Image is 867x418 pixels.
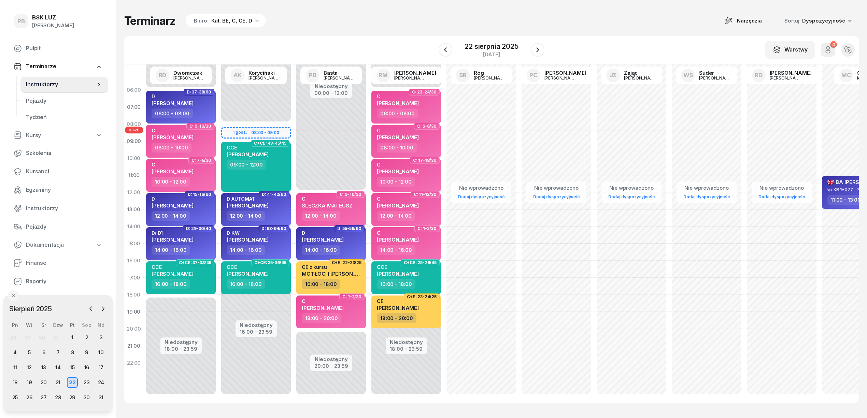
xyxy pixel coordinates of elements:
span: [PERSON_NAME] [152,168,194,175]
div: Niedostępny [165,340,198,345]
span: C+E: 22-23/25 [332,262,361,263]
span: D: 37-38/60 [187,91,211,93]
span: MOTŁOCH [PERSON_NAME] [302,271,372,277]
span: Narzędzia [737,17,762,25]
div: 08:00 - 10:00 [377,143,417,153]
div: D [302,230,344,236]
div: Nie wprowadzono [681,184,733,192]
span: WS [683,72,693,78]
div: [PERSON_NAME] [173,76,206,80]
a: Dodaj dyspozycyjność [455,193,507,201]
div: Nie wprowadzono [606,184,657,192]
span: C: 9-10/30 [189,126,211,127]
div: Niedostępny [314,357,348,362]
span: D: 29-30/40 [186,228,211,229]
div: Nie wprowadzono [530,184,582,192]
div: [PERSON_NAME] [394,70,436,75]
div: 19:00 [124,303,143,320]
span: Pulpit [26,44,102,53]
div: 16:00 [124,252,143,269]
button: Niedostępny16:00 - 23:59 [240,321,273,336]
div: 19 [24,377,35,388]
div: Róg [474,70,507,75]
span: RM [379,72,388,78]
div: [PERSON_NAME] [770,76,802,80]
div: 10 [96,347,106,358]
div: D KW [227,230,269,236]
div: 20 [38,377,49,388]
span: PC [529,72,538,78]
span: [PERSON_NAME] [377,236,419,243]
button: BiuroKat. BE, C, CE, D [184,14,266,28]
span: Sortuj [784,16,801,25]
div: 12:00 - 14:00 [152,211,190,221]
span: D: 15-16/60 [188,194,211,195]
a: Tydzień [20,109,108,126]
div: 30 [39,335,45,341]
div: Pt [65,322,80,328]
div: D [152,196,194,202]
a: Pojazdy [20,93,108,109]
span: [PERSON_NAME] [152,134,194,141]
div: 8 [67,347,78,358]
button: Niedostępny18:00 - 23:59 [165,338,198,353]
span: C: 9-10/30 [340,194,361,195]
div: CCE [227,145,269,150]
div: 14 [53,362,63,373]
span: D: 41-42/60 [262,194,286,195]
div: 11:00 [124,167,143,184]
span: Szkolenia [26,149,102,158]
div: 26 [24,392,35,403]
div: 22 [67,377,78,388]
span: [PERSON_NAME] [377,202,419,209]
span: C: 7-8/30 [191,160,211,161]
div: 10:00 - 12:00 [377,177,415,187]
div: 22 sierpnia 2025 [465,43,518,50]
button: Niedostępny00:00 - 12:00 [314,82,348,97]
div: 11:00 - 13:00 [827,195,864,205]
div: 2 [81,332,92,343]
button: Warstwy [765,41,815,59]
span: PB [309,72,316,78]
span: [PERSON_NAME] [227,271,269,277]
h1: Terminarz [124,15,175,27]
div: 18:00 - 23:59 [390,345,423,352]
div: 16:00 - 18:00 [152,279,190,289]
div: 18:00 - 23:59 [165,345,198,352]
div: [PERSON_NAME] [624,76,657,80]
div: 21:00 [124,337,143,355]
div: CE [377,298,419,304]
div: 23 [81,377,92,388]
span: C: 17-18/30 [413,160,437,161]
a: Pojazdy [8,219,108,235]
div: Suder [699,70,732,75]
div: 16:00 - 18:00 [227,279,265,289]
span: Instruktorzy [26,80,96,89]
a: PC[PERSON_NAME][PERSON_NAME] [521,67,592,84]
button: Niedostępny20:00 - 23:59 [314,355,348,370]
div: [PERSON_NAME] [248,76,281,80]
div: 16:00 - 18:00 [377,279,415,289]
div: 21 [53,377,63,388]
div: C [152,128,194,133]
div: C [152,162,194,168]
div: 14:00 - 16:00 [302,245,340,255]
span: [PERSON_NAME] [377,305,419,311]
div: 10:00 - 12:00 [152,177,190,187]
div: C [377,128,419,133]
a: WSSuder[PERSON_NAME] [676,67,737,84]
div: 18:00 [124,286,143,303]
a: Kursanci [8,163,108,180]
a: RD[PERSON_NAME][PERSON_NAME] [747,67,817,84]
div: Nd [94,322,108,328]
div: Pn [8,322,22,328]
div: Nie wprowadzono [455,184,507,192]
div: 18 [10,377,20,388]
div: BSK LUZ [32,15,74,20]
button: Sortuj Dyspozycyjność [776,14,859,28]
span: C+CE: 35-36/45 [254,262,286,263]
button: Narzędzia [719,14,768,28]
div: CE z kursu [302,264,362,270]
div: 5 [24,347,35,358]
span: D: 63-64/60 [261,228,286,229]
